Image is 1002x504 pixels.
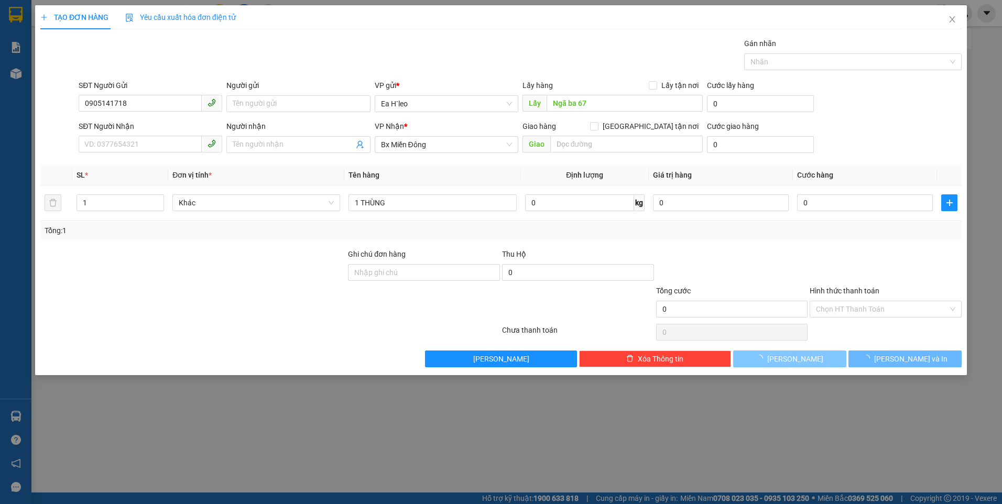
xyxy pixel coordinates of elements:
[348,194,516,211] input: VD: Bàn, Ghế
[425,350,577,367] button: [PERSON_NAME]
[381,137,512,152] span: Bx Miền Đông
[45,194,61,211] button: delete
[810,287,879,295] label: Hình thức thanh toán
[598,120,703,132] span: [GEOGRAPHIC_DATA] tận nơi
[45,225,387,236] div: Tổng: 1
[638,353,683,365] span: Xóa Thông tin
[226,80,370,91] div: Người gửi
[797,171,833,179] span: Cước hàng
[626,355,634,363] span: delete
[938,5,967,35] button: Close
[767,353,823,365] span: [PERSON_NAME]
[172,171,212,179] span: Đơn vị tính
[502,250,526,258] span: Thu Hộ
[226,120,370,132] div: Người nhận
[566,171,603,179] span: Định lượng
[863,355,874,362] span: loading
[848,350,962,367] button: [PERSON_NAME] và In
[40,13,108,21] span: TẠO ĐƠN HÀNG
[522,136,550,152] span: Giao
[79,80,222,91] div: SĐT Người Gửi
[547,95,703,112] input: Dọc đường
[179,195,334,211] span: Khác
[348,250,406,258] label: Ghi chú đơn hàng
[634,194,645,211] span: kg
[348,171,379,179] span: Tên hàng
[375,122,404,130] span: VP Nhận
[707,95,814,112] input: Cước lấy hàng
[381,96,512,112] span: Ea H`leo
[657,80,703,91] span: Lấy tận nơi
[653,194,789,211] input: 0
[522,122,556,130] span: Giao hàng
[550,136,703,152] input: Dọc đường
[473,353,529,365] span: [PERSON_NAME]
[522,95,547,112] span: Lấy
[356,140,364,149] span: user-add
[77,171,85,179] span: SL
[874,353,947,365] span: [PERSON_NAME] và In
[79,120,222,132] div: SĐT Người Nhận
[40,14,48,21] span: plus
[707,122,759,130] label: Cước giao hàng
[125,13,236,21] span: Yêu cầu xuất hóa đơn điện tử
[656,287,691,295] span: Tổng cước
[733,350,846,367] button: [PERSON_NAME]
[501,324,655,343] div: Chưa thanh toán
[942,199,957,207] span: plus
[941,194,957,211] button: plus
[744,39,776,48] label: Gán nhãn
[208,139,216,148] span: phone
[756,355,767,362] span: loading
[522,81,553,90] span: Lấy hàng
[348,264,500,281] input: Ghi chú đơn hàng
[125,14,134,22] img: icon
[208,98,216,107] span: phone
[579,350,731,367] button: deleteXóa Thông tin
[375,80,518,91] div: VP gửi
[948,15,956,24] span: close
[653,171,692,179] span: Giá trị hàng
[707,81,754,90] label: Cước lấy hàng
[707,136,814,153] input: Cước giao hàng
